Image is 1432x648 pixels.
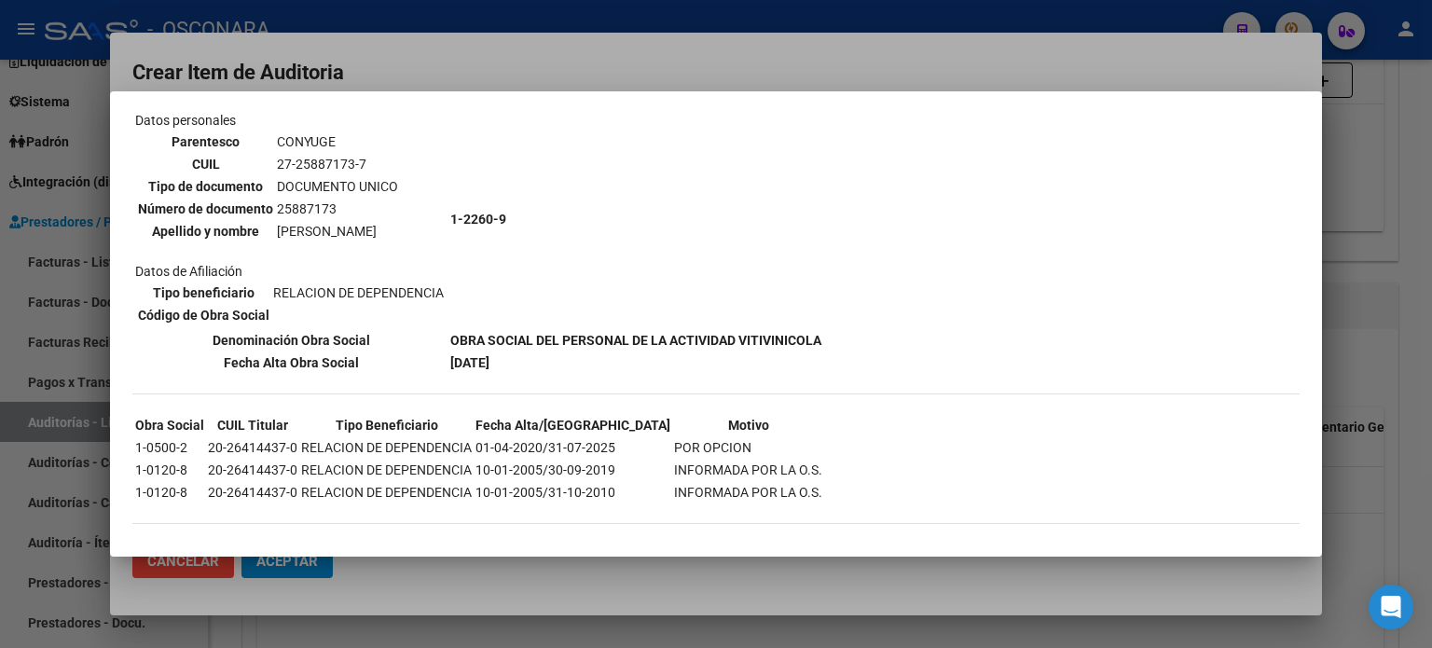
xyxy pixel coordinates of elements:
[450,212,506,227] b: 1-2260-9
[134,437,205,458] td: 1-0500-2
[134,482,205,503] td: 1-0120-8
[673,415,823,435] th: Motivo
[137,154,274,174] th: CUIL
[475,482,671,503] td: 10-01-2005/31-10-2010
[137,283,270,303] th: Tipo beneficiario
[300,482,473,503] td: RELACION DE DEPENDENCIA
[137,305,270,325] th: Código de Obra Social
[134,330,447,351] th: Denominación Obra Social
[475,460,671,480] td: 10-01-2005/30-09-2019
[207,415,298,435] th: CUIL Titular
[207,460,298,480] td: 20-26414437-0
[276,176,399,197] td: DOCUMENTO UNICO
[137,131,274,152] th: Parentesco
[300,415,473,435] th: Tipo Beneficiario
[137,221,274,241] th: Apellido y nombre
[300,460,473,480] td: RELACION DE DEPENDENCIA
[276,199,399,219] td: 25887173
[276,154,399,174] td: 27-25887173-7
[1369,585,1413,629] div: Open Intercom Messenger
[475,437,671,458] td: 01-04-2020/31-07-2025
[673,437,823,458] td: POR OPCION
[137,176,274,197] th: Tipo de documento
[673,460,823,480] td: INFORMADA POR LA O.S.
[450,355,489,370] b: [DATE]
[137,199,274,219] th: Número de documento
[134,460,205,480] td: 1-0120-8
[276,221,399,241] td: [PERSON_NAME]
[272,283,445,303] td: RELACION DE DEPENDENCIA
[207,482,298,503] td: 20-26414437-0
[475,415,671,435] th: Fecha Alta/[GEOGRAPHIC_DATA]
[450,333,821,348] b: OBRA SOCIAL DEL PERSONAL DE LA ACTIVIDAD VITIVINICOLA
[134,415,205,435] th: Obra Social
[134,352,447,373] th: Fecha Alta Obra Social
[207,437,298,458] td: 20-26414437-0
[300,437,473,458] td: RELACION DE DEPENDENCIA
[276,131,399,152] td: CONYUGE
[673,482,823,503] td: INFORMADA POR LA O.S.
[134,110,447,328] td: Datos personales Datos de Afiliación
